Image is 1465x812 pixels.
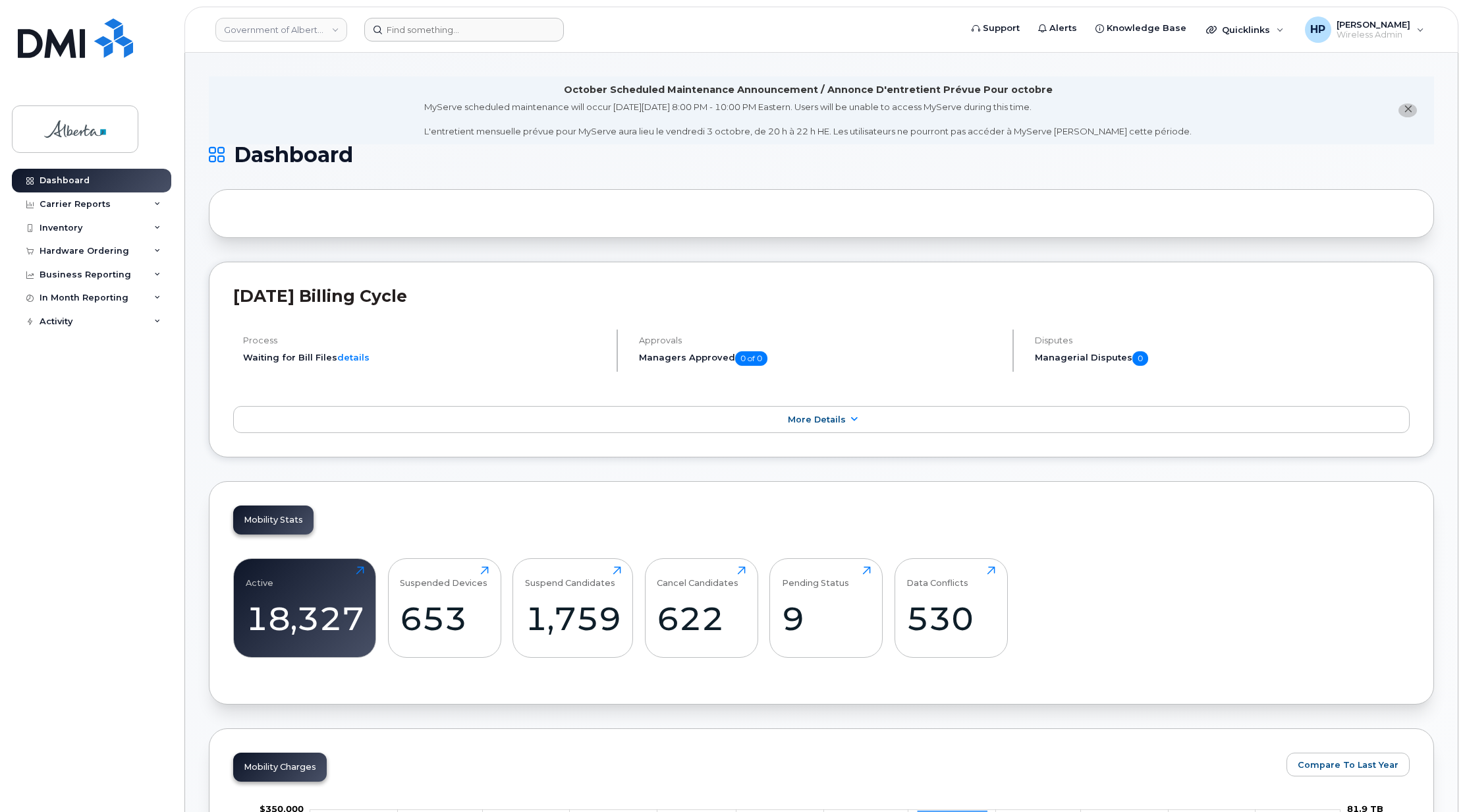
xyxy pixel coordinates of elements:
h4: Approvals [639,335,1001,345]
span: 0 of 0 [735,351,767,366]
span: 0 [1132,351,1148,366]
div: October Scheduled Maintenance Announcement / Annonce D'entretient Prévue Pour octobre [564,83,1053,97]
div: Data Conflicts [906,566,968,588]
div: 18,327 [246,599,364,638]
div: Suspended Devices [400,566,487,588]
a: Suspended Devices653 [400,566,489,651]
div: Cancel Candidates [657,566,738,588]
a: Pending Status9 [782,566,871,651]
a: Suspend Candidates1,759 [525,566,621,651]
h4: Process [243,335,605,345]
h4: Disputes [1035,335,1410,345]
button: close notification [1398,103,1417,117]
h2: [DATE] Billing Cycle [233,286,1410,306]
span: Dashboard [234,145,353,165]
a: Data Conflicts530 [906,566,995,651]
span: Compare To Last Year [1298,759,1398,771]
a: Active18,327 [246,566,364,651]
a: details [337,352,370,362]
h5: Managers Approved [639,351,1001,366]
div: 653 [400,599,489,638]
div: 9 [782,599,871,638]
h5: Managerial Disputes [1035,351,1410,366]
div: Pending Status [782,566,849,588]
button: Compare To Last Year [1286,753,1410,776]
div: Suspend Candidates [525,566,615,588]
a: Cancel Candidates622 [657,566,746,651]
div: 1,759 [525,599,621,638]
li: Waiting for Bill Files [243,351,605,364]
span: More Details [788,415,846,424]
div: 622 [657,599,746,638]
div: Active [246,566,273,588]
div: MyServe scheduled maintenance will occur [DATE][DATE] 8:00 PM - 10:00 PM Eastern. Users will be u... [424,101,1192,138]
div: 530 [906,599,995,638]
